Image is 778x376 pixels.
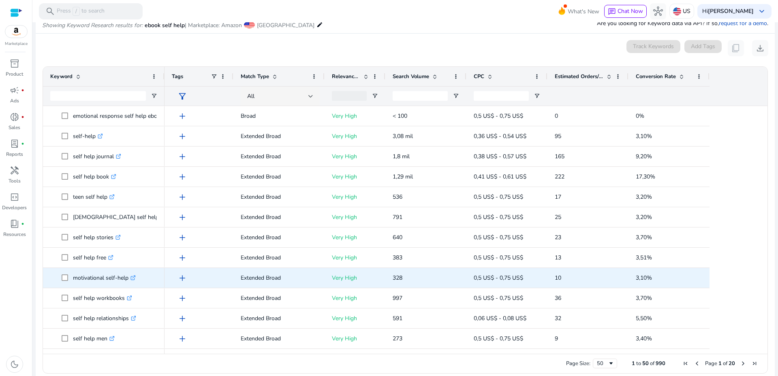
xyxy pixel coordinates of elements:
[10,85,19,95] span: campaign
[372,93,378,99] button: Open Filter Menu
[177,212,187,222] span: add
[177,192,187,202] span: add
[718,360,722,367] span: 1
[755,43,765,53] span: download
[10,219,19,229] span: book_4
[332,290,378,306] p: Very High
[241,290,317,306] p: Extended Broad
[9,177,21,185] p: Tools
[332,128,378,144] p: Very High
[555,193,561,201] span: 17
[73,270,136,286] p: motivational self-help
[50,91,146,101] input: Keyword Filter Input
[6,70,23,78] p: Product
[555,254,561,261] span: 13
[474,91,529,101] input: CPC Filter Input
[474,274,523,282] span: 0,5 US$ - 0,75 US$
[653,6,663,16] span: hub
[740,360,746,367] div: Next Page
[474,234,523,241] span: 0,5 US$ - 0,75 US$
[73,168,116,185] p: self help book
[474,294,523,302] span: 0,5 US$ - 0,75 US$
[332,351,378,367] p: Very High
[332,270,378,286] p: Very High
[145,21,185,29] span: ebook self help
[636,132,652,140] span: 3,10%
[21,222,24,225] span: fiber_manual_record
[73,310,136,327] p: self help relationships
[555,73,603,80] span: Estimated Orders/Month
[555,213,561,221] span: 25
[177,91,187,101] span: filter_alt
[10,59,19,68] span: inventory_2
[332,310,378,327] p: Very High
[241,310,317,327] p: Extended Broad
[332,229,378,246] p: Very High
[474,153,526,160] span: 0,38 US$ - 0,57 US$
[10,112,19,122] span: donut_small
[636,153,652,160] span: 9,20%
[241,270,317,286] p: Extended Broad
[10,359,19,369] span: dark_mode
[393,73,429,80] span: Search Volume
[682,360,689,367] div: First Page
[241,209,317,225] p: Extended Broad
[636,73,676,80] span: Conversion Rate
[474,132,526,140] span: 0,36 US$ - 0,54 US$
[474,254,523,261] span: 0,5 US$ - 0,75 US$
[73,290,132,306] p: self help workbooks
[6,151,23,158] p: Reports
[474,335,523,342] span: 0,5 US$ - 0,75 US$
[393,153,410,160] span: 1,8 mil
[177,253,187,263] span: add
[10,97,19,104] p: Ads
[453,93,459,99] button: Open Filter Menu
[751,360,758,367] div: Last Page
[3,231,26,238] p: Resources
[474,73,484,80] span: CPC
[241,108,317,124] p: Broad
[177,233,187,242] span: add
[656,360,665,367] span: 990
[73,108,171,124] p: emotional response self help ebook
[393,193,402,201] span: 536
[555,132,561,140] span: 95
[177,172,187,182] span: add
[393,112,407,120] span: < 100
[73,330,115,347] p: self help men
[642,360,649,367] span: 50
[316,20,323,30] mat-icon: edit
[73,148,121,165] p: self help journal
[593,359,617,368] div: Page Size
[555,335,558,342] span: 9
[555,153,564,160] span: 165
[474,193,523,201] span: 0,5 US$ - 0,75 US$
[21,115,24,119] span: fiber_manual_record
[474,213,523,221] span: 0,5 US$ - 0,75 US$
[151,93,157,99] button: Open Filter Menu
[705,360,717,367] span: Page
[683,4,690,18] p: US
[636,274,652,282] span: 3,10%
[177,152,187,161] span: add
[241,229,317,246] p: Extended Broad
[566,360,590,367] div: Page Size:
[241,128,317,144] p: Extended Broad
[673,7,681,15] img: us.svg
[73,249,113,266] p: self help free
[241,249,317,266] p: Extended Broad
[597,360,608,367] div: 50
[393,91,448,101] input: Search Volume Filter Input
[650,3,666,19] button: hub
[636,314,652,322] span: 5,50%
[57,7,105,16] p: Press to search
[73,351,131,367] p: self help depression
[393,335,402,342] span: 273
[73,229,121,246] p: self help stories
[636,213,652,221] span: 3,20%
[73,128,103,144] p: self-help
[608,8,616,16] span: chat
[241,148,317,165] p: Extended Broad
[636,234,652,241] span: 3,70%
[393,132,413,140] span: 3,08 mil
